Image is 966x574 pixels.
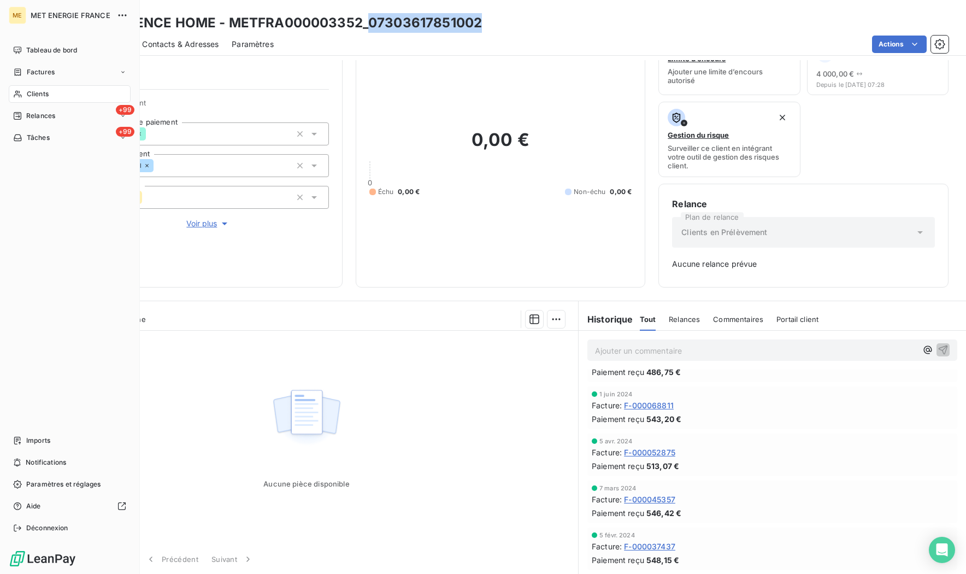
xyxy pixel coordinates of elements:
span: Notifications [26,458,66,467]
a: Factures [9,63,131,81]
button: Voir plus [88,218,329,230]
h6: 0 % [837,49,852,60]
button: Précédent [139,548,205,571]
span: Paiement reçu [592,507,644,519]
input: Ajouter une valeur [154,161,162,171]
span: Propriétés Client [88,98,329,114]
span: Aucune relance prévue [672,259,935,270]
span: 486,75 € [646,366,681,378]
span: Surveiller ce client en intégrant votre outil de gestion des risques client. [668,144,791,170]
h6: Historique [579,313,633,326]
span: MET ENERGIE FRANCE [31,11,110,20]
span: 0,00 € [610,187,632,197]
button: Actions [872,36,927,53]
span: 513,07 € [646,460,679,472]
a: Aide [9,497,131,515]
span: Aide [26,501,41,511]
span: 0,00 € [398,187,420,197]
span: F-000037437 [624,541,675,552]
span: Voir plus [186,218,230,229]
span: Paramètres et réglages [26,479,101,489]
span: Tâches [27,133,50,143]
span: Tout [640,315,656,324]
span: Commentaires [713,315,763,324]
h2: 0,00 € [369,129,632,162]
span: Aucune pièce disponible [263,479,349,488]
button: Gestion du risqueSurveiller ce client en intégrant votre outil de gestion des risques client. [658,102,800,177]
input: Ajouter une valeur [146,129,155,139]
h6: Relance [672,197,935,210]
span: Relances [669,315,700,324]
span: +99 [116,105,134,115]
button: Limite d’encoursAjouter une limite d’encours autorisé [658,25,800,95]
div: ME [9,7,26,24]
span: F-000068811 [624,400,674,411]
input: Ajouter une valeur [142,192,151,202]
span: 548,15 € [646,554,679,566]
span: Paramètres [232,39,274,50]
span: Facture : [592,541,622,552]
a: Paramètres et réglages [9,476,131,493]
span: Portail client [776,315,818,324]
span: +99 [116,127,134,137]
a: Clients [9,85,131,103]
span: Paiement reçu [592,413,644,425]
span: 0 [368,178,372,187]
img: Empty state [272,384,341,452]
span: Non-échu [574,187,605,197]
h3: RESIDENCE HOME - METFRA000003352_07303617851002 [96,13,482,33]
span: Relances [26,111,55,121]
a: +99Relances [9,107,131,125]
span: Facture : [592,400,622,411]
span: 543,20 € [646,413,681,425]
span: 4 000,00 € [816,69,855,78]
a: Tableau de bord [9,42,131,59]
span: Facture : [592,447,622,458]
span: F-000045357 [624,494,675,505]
span: Contacts & Adresses [142,39,219,50]
span: 5 avr. 2024 [599,438,633,444]
span: Paiement reçu [592,460,644,472]
div: Open Intercom Messenger [929,537,955,563]
span: Ajouter une limite d’encours autorisé [668,67,791,85]
span: Paiement reçu [592,366,644,378]
span: Paiement reçu [592,554,644,566]
img: Logo LeanPay [9,550,76,567]
span: Échu [378,187,394,197]
span: F-000052875 [624,447,675,458]
span: Clients [27,89,49,99]
span: 5 févr. 2024 [599,532,635,538]
span: Depuis le [DATE] 07:28 [816,81,939,88]
a: Imports [9,432,131,449]
span: Tableau de bord [26,45,77,55]
span: Clients en Prélèvement [681,227,767,238]
span: Gestion du risque [668,131,729,139]
span: 546,42 € [646,507,681,519]
a: +99Tâches [9,129,131,147]
button: Suivant [205,548,260,571]
span: Déconnexion [26,523,68,533]
span: Imports [26,436,50,446]
span: 7 mars 2024 [599,485,637,491]
span: Factures [27,67,55,77]
span: Facture : [592,494,622,505]
span: 1 juin 2024 [599,391,633,397]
